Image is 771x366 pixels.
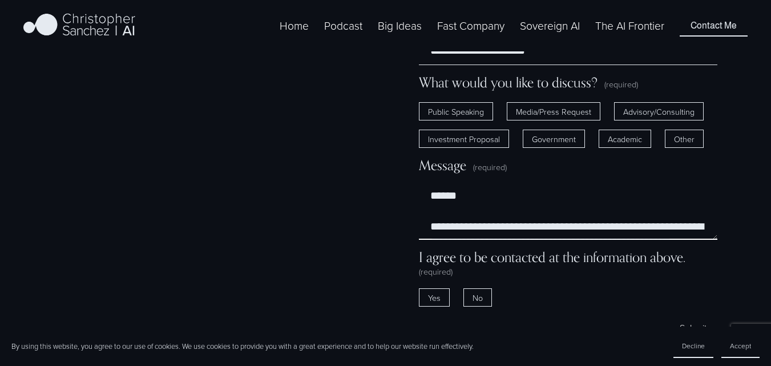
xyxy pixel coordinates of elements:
[520,17,580,35] a: Sovereign AI
[721,335,760,358] button: Accept
[665,130,704,148] span: Other
[437,17,504,35] a: folder dropdown
[595,17,664,35] a: The AI Frontier
[473,161,507,172] span: (required)
[419,288,450,307] span: Yes
[419,266,453,277] span: (required)
[419,102,493,120] span: Public Speaking
[673,335,713,358] button: Decline
[669,316,717,340] button: Submit
[463,288,492,307] span: No
[419,157,466,174] span: Message
[599,130,651,148] span: Academic
[419,130,509,148] span: Investment Proposal
[614,102,704,120] span: Advisory/Consulting
[11,341,474,352] p: By using this website, you agree to our use of cookies. We use cookies to provide you with a grea...
[680,15,748,37] a: Contact Me
[280,17,309,35] a: Home
[523,130,585,148] span: Government
[378,18,422,34] span: Big Ideas
[604,78,638,90] span: (required)
[682,341,705,351] span: Decline
[419,74,598,91] span: What would you like to discuss?
[507,102,600,120] span: Media/Press Request
[378,17,422,35] a: folder dropdown
[419,249,685,266] span: I agree to be contacted at the information above.
[730,341,751,351] span: Accept
[23,11,136,40] img: Christopher Sanchez | AI
[437,18,504,34] span: Fast Company
[324,17,362,35] a: Podcast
